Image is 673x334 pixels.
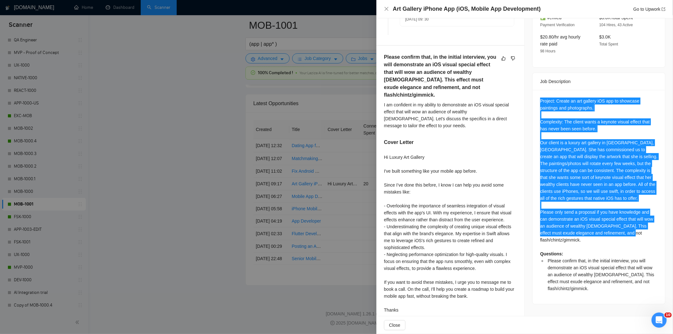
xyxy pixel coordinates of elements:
[384,6,389,11] span: close
[509,55,517,62] button: dislike
[384,139,414,146] h5: Cover Letter
[599,34,611,39] span: $3.0K
[548,258,654,291] span: Please confirm that, in the initial interview, you will demonstrate an iOS visual special effect ...
[389,322,400,329] span: Close
[511,56,515,61] span: dislike
[540,73,658,90] div: Job Description
[384,320,405,330] button: Close
[599,23,633,27] span: 104 Hires, 43 Active
[662,7,665,11] span: export
[599,42,618,46] span: Total Spent
[393,5,541,13] h4: Art Gallery iPhone App (iOS, Mobile App Development)
[540,251,563,256] strong: Questions:
[384,154,517,313] div: Hi Luxury Art Gallery I've built something like your mobile app before. Since I’ve done this befo...
[540,98,658,292] div: Project: Create an art gallery iOS app to showcase paintings and photographs. Complexity: The cli...
[652,313,667,328] iframe: Intercom live chat
[540,34,581,46] span: $20.80/hr avg hourly rate paid
[664,313,672,318] span: 10
[501,56,506,61] span: like
[384,6,389,12] button: Close
[405,17,428,21] span: [DATE] 09: 30
[540,23,575,27] span: Payment Verification
[540,49,556,53] span: 98 Hours
[633,7,665,12] a: Go to Upworkexport
[384,101,517,129] div: I am confident in my ability to demonstrate an iOS visual special effect that will wow an audienc...
[500,55,507,62] button: like
[384,53,497,99] h5: Please confirm that, in the initial interview, you will demonstrate an iOS visual special effect ...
